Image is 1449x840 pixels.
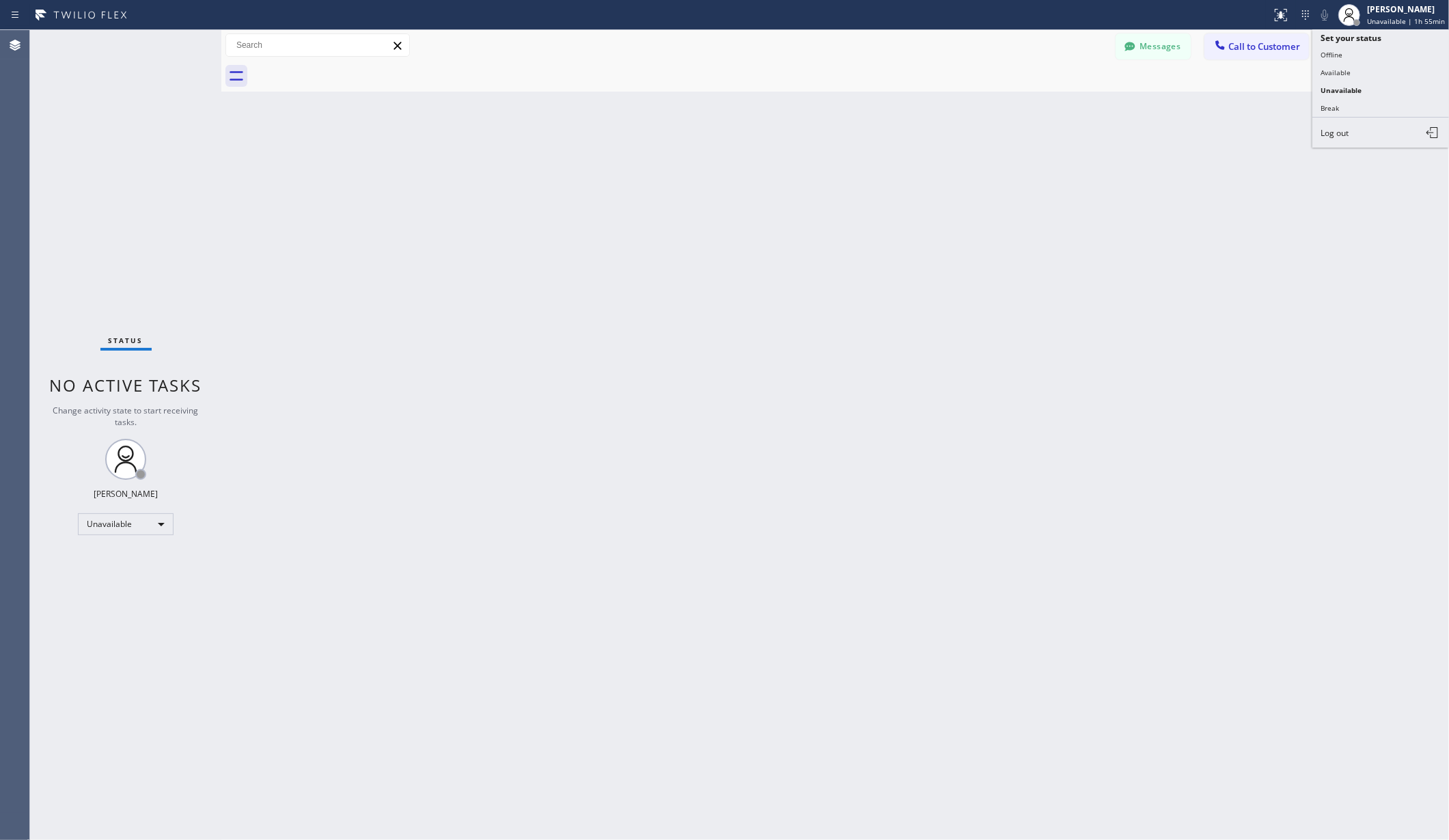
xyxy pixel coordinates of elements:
[109,336,143,345] span: Status
[1367,16,1445,26] span: Unavailable | 1h 55min
[1116,33,1191,59] button: Messages
[1204,33,1309,59] button: Call to Customer
[50,374,202,396] span: No active tasks
[53,405,199,428] span: Change activity state to start receiving tasks.
[1367,3,1445,15] div: [PERSON_NAME]
[226,34,409,56] input: Search
[94,488,158,500] div: [PERSON_NAME]
[1228,40,1300,53] span: Call to Customer
[1315,5,1334,25] button: Mute
[78,513,174,535] div: Unavailable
